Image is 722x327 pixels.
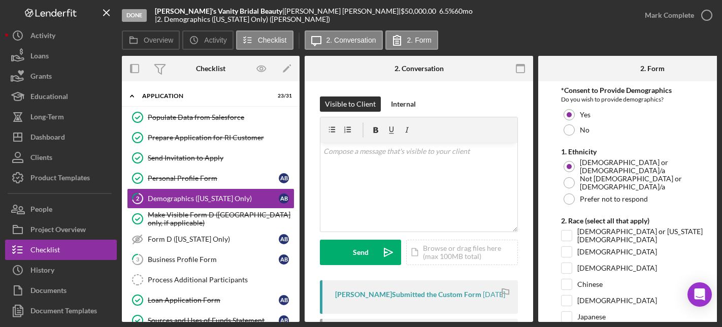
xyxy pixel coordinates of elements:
[5,127,117,147] a: Dashboard
[142,93,267,99] div: Application
[127,148,294,168] a: Send Invitation to Apply
[148,235,279,243] div: Form D ([US_STATE] Only)
[320,240,401,265] button: Send
[5,240,117,260] button: Checklist
[30,66,52,89] div: Grants
[279,315,289,325] div: A B
[5,66,117,86] a: Grants
[148,134,294,142] div: Prepare Application for RI Customer
[155,7,282,15] b: [PERSON_NAME]'s Vanity Bridal Beauty
[30,280,67,303] div: Documents
[148,194,279,203] div: Demographics ([US_STATE] Only)
[148,316,279,324] div: Sources and Uses of Funds Statement
[127,209,294,229] a: Make Visible Form D ([GEOGRAPHIC_DATA] only, if applicable)
[645,5,694,25] div: Mark Complete
[640,64,665,73] div: 2. Form
[182,30,233,50] button: Activity
[407,36,432,44] label: 2. Form
[5,280,117,301] button: Documents
[577,312,606,322] label: Japanese
[279,193,289,204] div: A B
[401,7,439,15] div: $50,000.00
[127,229,294,249] a: Form D ([US_STATE] Only)AB
[5,219,117,240] button: Project Overview
[127,188,294,209] a: 2Demographics ([US_STATE] Only)AB
[148,113,294,121] div: Populate Data from Salesforce
[127,270,294,290] a: Process Additional Participants
[385,30,438,50] button: 2. Form
[5,107,117,127] button: Long-Term
[136,195,139,202] tspan: 2
[127,168,294,188] a: Personal Profile FormAB
[148,276,294,284] div: Process Additional Participants
[5,301,117,321] button: Document Templates
[148,174,279,182] div: Personal Profile Form
[30,147,52,170] div: Clients
[127,107,294,127] a: Populate Data from Salesforce
[5,46,117,66] button: Loans
[391,96,416,112] div: Internal
[30,86,68,109] div: Educational
[122,9,147,22] div: Done
[148,255,279,264] div: Business Profile Form
[577,263,657,273] label: [DEMOGRAPHIC_DATA]
[127,249,294,270] a: 3Business Profile FormAB
[122,30,180,50] button: Overview
[5,168,117,188] button: Product Templates
[580,111,590,119] label: Yes
[5,86,117,107] button: Educational
[30,301,97,323] div: Document Templates
[687,282,712,307] div: Open Intercom Messenger
[30,127,65,150] div: Dashboard
[580,195,648,203] label: Prefer not to respond
[353,240,369,265] div: Send
[5,25,117,46] button: Activity
[196,64,225,73] div: Checklist
[454,7,473,15] div: 60 mo
[5,199,117,219] button: People
[5,260,117,280] button: History
[284,7,401,15] div: [PERSON_NAME] [PERSON_NAME] |
[148,154,294,162] div: Send Invitation to Apply
[30,46,49,69] div: Loans
[30,260,54,283] div: History
[155,15,330,23] div: | 2. Demographics ([US_STATE] Only) ([PERSON_NAME])
[279,234,289,244] div: A B
[577,279,603,289] label: Chinese
[127,290,294,310] a: Loan Application FormAB
[30,168,90,190] div: Product Templates
[258,36,287,44] label: Checklist
[325,96,376,112] div: Visible to Client
[30,240,60,263] div: Checklist
[279,173,289,183] div: A B
[635,5,717,25] button: Mark Complete
[148,296,279,304] div: Loan Application Form
[279,254,289,265] div: A B
[30,199,52,222] div: People
[30,25,55,48] div: Activity
[274,93,292,99] div: 23 / 31
[30,219,86,242] div: Project Overview
[305,30,383,50] button: 2. Conversation
[395,64,444,73] div: 2. Conversation
[236,30,293,50] button: Checklist
[577,247,657,257] label: [DEMOGRAPHIC_DATA]
[5,147,117,168] button: Clients
[326,36,376,44] label: 2. Conversation
[136,256,139,263] tspan: 3
[30,107,64,129] div: Long-Term
[483,290,505,299] time: 2025-05-21 22:58
[204,36,226,44] label: Activity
